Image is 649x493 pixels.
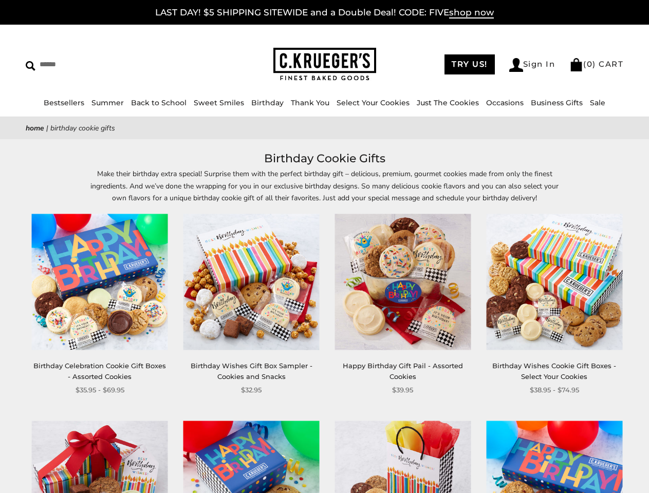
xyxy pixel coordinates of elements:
a: TRY US! [444,54,495,74]
a: (0) CART [569,59,623,69]
a: Sweet Smiles [194,98,244,107]
a: LAST DAY! $5 SHIPPING SITEWIDE and a Double Deal! CODE: FIVEshop now [155,7,494,18]
a: Occasions [486,98,524,107]
span: $32.95 [241,385,262,395]
a: Summer [91,98,124,107]
h1: Birthday Cookie Gifts [41,149,608,168]
a: Select Your Cookies [337,98,410,107]
span: 0 [587,59,593,69]
a: Birthday [251,98,284,107]
img: Happy Birthday Gift Pail - Assorted Cookies [335,214,471,350]
a: Business Gifts [531,98,583,107]
span: Birthday Cookie Gifts [50,123,115,133]
nav: breadcrumbs [26,122,623,134]
a: Home [26,123,44,133]
a: Bestsellers [44,98,84,107]
p: Make their birthday extra special! Surprise them with the perfect birthday gift – delicious, prem... [88,168,561,203]
img: Birthday Wishes Gift Box Sampler - Cookies and Snacks [183,214,320,350]
a: Sale [590,98,605,107]
a: Birthday Celebration Cookie Gift Boxes - Assorted Cookies [33,362,166,381]
span: shop now [449,7,494,18]
span: $38.95 - $74.95 [530,385,579,395]
img: C.KRUEGER'S [273,48,376,81]
a: Sign In [509,58,555,72]
img: Bag [569,58,583,71]
img: Search [26,61,35,71]
a: Birthday Wishes Gift Box Sampler - Cookies and Snacks [191,362,312,381]
span: $35.95 - $69.95 [76,385,124,395]
img: Birthday Wishes Cookie Gift Boxes - Select Your Cookies [486,214,622,350]
a: Birthday Wishes Cookie Gift Boxes - Select Your Cookies [492,362,616,381]
img: Birthday Celebration Cookie Gift Boxes - Assorted Cookies [32,214,168,350]
input: Search [26,56,162,72]
a: Happy Birthday Gift Pail - Assorted Cookies [343,362,463,381]
span: $39.95 [392,385,413,395]
img: Account [509,58,523,72]
a: Just The Cookies [417,98,479,107]
a: Back to School [131,98,187,107]
a: Thank You [291,98,329,107]
span: | [46,123,48,133]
